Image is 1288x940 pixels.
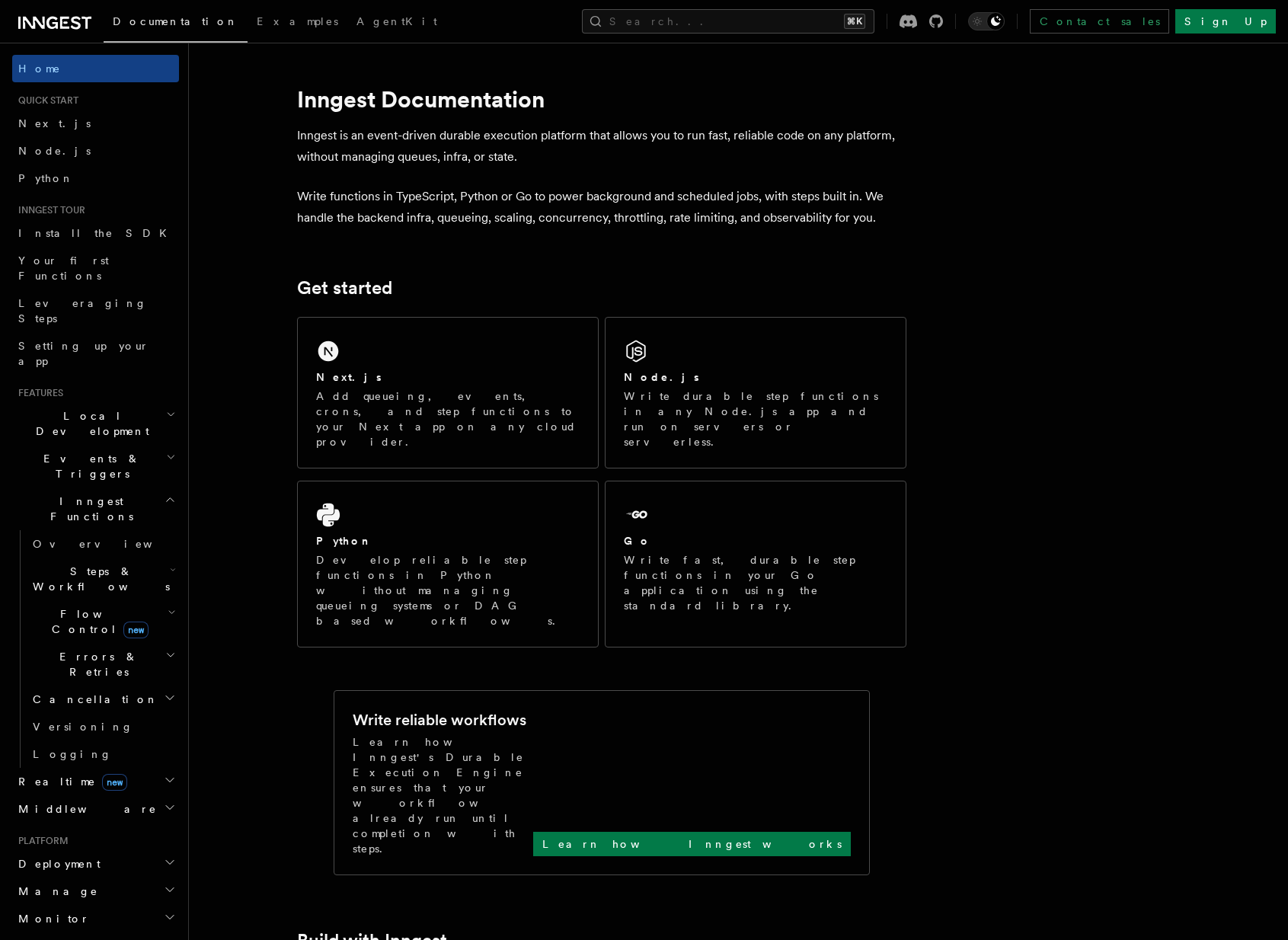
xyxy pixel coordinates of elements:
[297,481,599,647] a: PythonDevelop reliable step functions in Python without managing queueing systems or DAG based wo...
[316,552,580,628] p: Develop reliable step functions in Python without managing queueing systems or DAG based workflows.
[18,61,61,76] span: Home
[12,835,69,847] span: Platform
[624,369,699,385] h2: Node.js
[12,332,179,375] a: Setting up your app
[1030,9,1169,34] a: Contact sales
[12,850,179,878] button: Deployment
[27,740,179,768] a: Logging
[102,774,127,791] span: new
[12,856,101,871] span: Deployment
[12,494,165,524] span: Inngest Functions
[582,9,874,34] button: Search...⌘K
[12,247,179,289] a: Your first Functions
[12,445,179,488] button: Events & Triggers
[347,5,446,41] a: AgentKit
[248,5,347,41] a: Examples
[113,15,238,27] span: Documentation
[12,137,179,165] a: Node.js
[297,85,906,113] h1: Inngest Documentation
[27,686,179,713] button: Cancellation
[27,692,158,707] span: Cancellation
[27,600,179,643] button: Flow Controlnew
[356,15,437,27] span: AgentKit
[12,878,179,905] button: Manage
[27,530,179,558] a: Overview
[316,369,382,385] h2: Next.js
[605,481,906,647] a: GoWrite fast, durable step functions in your Go application using the standard library.
[27,643,179,686] button: Errors & Retries
[297,125,906,168] p: Inngest is an event-driven durable execution platform that allows you to run fast, reliable code ...
[27,564,170,594] span: Steps & Workflows
[12,387,63,399] span: Features
[12,768,179,795] button: Realtimenew
[12,488,179,530] button: Inngest Functions
[624,388,887,449] p: Write durable step functions in any Node.js app and run on servers or serverless.
[844,14,865,29] kbd: ⌘K
[12,884,98,899] span: Manage
[624,552,887,613] p: Write fast, durable step functions in your Go application using the standard library.
[257,15,338,27] span: Examples
[18,145,91,157] span: Node.js
[18,172,74,184] span: Python
[33,538,190,550] span: Overview
[33,721,133,733] span: Versioning
[316,388,580,449] p: Add queueing, events, crons, and step functions to your Next app on any cloud provider.
[27,713,179,740] a: Versioning
[12,165,179,192] a: Python
[968,12,1005,30] button: Toggle dark mode
[18,117,91,129] span: Next.js
[12,402,179,445] button: Local Development
[624,533,651,548] h2: Go
[123,622,149,638] span: new
[12,94,78,107] span: Quick start
[27,606,168,637] span: Flow Control
[18,297,147,325] span: Leveraging Steps
[12,204,85,216] span: Inngest tour
[33,748,112,760] span: Logging
[12,289,179,332] a: Leveraging Steps
[353,709,526,731] h2: Write reliable workflows
[18,340,149,367] span: Setting up your app
[12,110,179,137] a: Next.js
[12,55,179,82] a: Home
[1175,9,1276,34] a: Sign Up
[18,254,109,282] span: Your first Functions
[12,408,166,439] span: Local Development
[12,911,90,926] span: Monitor
[542,836,842,852] p: Learn how Inngest works
[12,795,179,823] button: Middleware
[605,317,906,468] a: Node.jsWrite durable step functions in any Node.js app and run on servers or serverless.
[353,734,533,856] p: Learn how Inngest's Durable Execution Engine ensures that your workflow already run until complet...
[12,774,127,789] span: Realtime
[12,451,166,481] span: Events & Triggers
[12,905,179,932] button: Monitor
[12,801,157,817] span: Middleware
[27,558,179,600] button: Steps & Workflows
[297,277,392,299] a: Get started
[297,186,906,229] p: Write functions in TypeScript, Python or Go to power background and scheduled jobs, with steps bu...
[533,832,851,856] a: Learn how Inngest works
[104,5,248,43] a: Documentation
[316,533,372,548] h2: Python
[18,227,176,239] span: Install the SDK
[297,317,599,468] a: Next.jsAdd queueing, events, crons, and step functions to your Next app on any cloud provider.
[12,219,179,247] a: Install the SDK
[12,530,179,768] div: Inngest Functions
[27,649,165,679] span: Errors & Retries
